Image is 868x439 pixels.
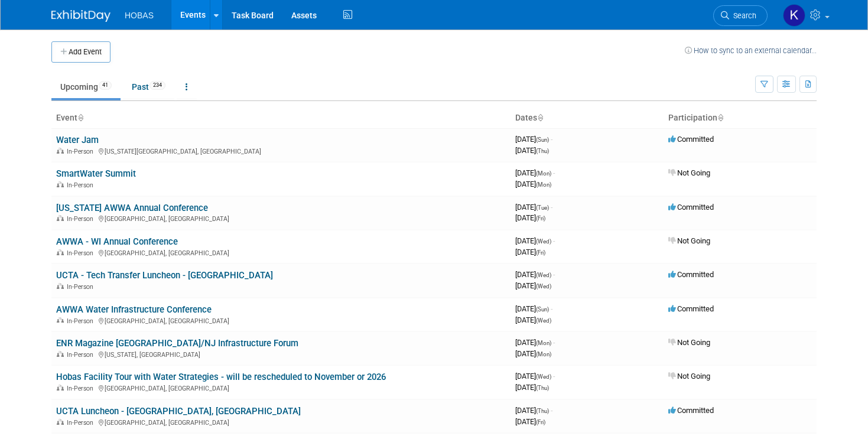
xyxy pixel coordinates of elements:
span: In-Person [67,283,97,291]
a: Sort by Participation Type [717,113,723,122]
a: Sort by Event Name [77,113,83,122]
span: (Tue) [536,204,549,211]
span: - [551,135,552,144]
div: [US_STATE], [GEOGRAPHIC_DATA] [56,349,506,359]
a: [US_STATE] AWWA Annual Conference [56,203,208,213]
img: ExhibitDay [51,10,110,22]
span: - [551,304,552,313]
span: Not Going [668,372,710,381]
div: [GEOGRAPHIC_DATA], [GEOGRAPHIC_DATA] [56,248,506,257]
span: [DATE] [515,406,552,415]
img: In-Person Event [57,249,64,255]
span: - [553,270,555,279]
th: Participation [664,108,817,128]
span: Not Going [668,338,710,347]
span: [DATE] [515,304,552,313]
a: Water Jam [56,135,99,145]
span: [DATE] [515,338,555,347]
span: [DATE] [515,417,545,426]
span: Committed [668,304,714,313]
span: HOBAS [125,11,154,20]
span: (Thu) [536,385,549,391]
span: [DATE] [515,168,555,177]
span: Committed [668,135,714,144]
img: In-Person Event [57,283,64,289]
span: [DATE] [515,248,545,256]
span: - [553,168,555,177]
span: - [551,203,552,212]
span: In-Person [67,215,97,223]
span: (Sun) [536,136,549,143]
img: Krzysztof Kwiatkowski [783,4,805,27]
span: - [553,338,555,347]
span: [DATE] [515,213,545,222]
span: [DATE] [515,372,555,381]
span: (Wed) [536,272,551,278]
div: [GEOGRAPHIC_DATA], [GEOGRAPHIC_DATA] [56,213,506,223]
span: In-Person [67,249,97,257]
span: [DATE] [515,203,552,212]
span: (Fri) [536,249,545,256]
a: Search [713,5,768,26]
span: [DATE] [515,180,551,188]
a: ENR Magazine [GEOGRAPHIC_DATA]/NJ Infrastructure Forum [56,338,298,349]
span: - [553,372,555,381]
a: SmartWater Summit [56,168,136,179]
span: In-Person [67,419,97,427]
a: Upcoming41 [51,76,121,98]
span: [DATE] [515,146,549,155]
span: (Thu) [536,148,549,154]
div: [GEOGRAPHIC_DATA], [GEOGRAPHIC_DATA] [56,383,506,392]
img: In-Person Event [57,317,64,323]
span: Not Going [668,168,710,177]
span: In-Person [67,385,97,392]
span: Committed [668,270,714,279]
span: In-Person [67,181,97,189]
th: Event [51,108,511,128]
span: (Mon) [536,351,551,357]
span: 234 [149,81,165,90]
span: [DATE] [515,316,551,324]
span: In-Person [67,317,97,325]
span: Committed [668,406,714,415]
span: (Mon) [536,181,551,188]
span: (Fri) [536,419,545,425]
div: [GEOGRAPHIC_DATA], [GEOGRAPHIC_DATA] [56,417,506,427]
div: [GEOGRAPHIC_DATA], [GEOGRAPHIC_DATA] [56,316,506,325]
img: In-Person Event [57,351,64,357]
span: (Wed) [536,373,551,380]
a: UCTA - Tech Transfer Luncheon - [GEOGRAPHIC_DATA] [56,270,273,281]
th: Dates [511,108,664,128]
span: Not Going [668,236,710,245]
a: How to sync to an external calendar... [685,46,817,55]
button: Add Event [51,41,110,63]
span: 41 [99,81,112,90]
span: Search [729,11,756,20]
img: In-Person Event [57,419,64,425]
span: [DATE] [515,349,551,358]
span: [DATE] [515,270,555,279]
span: In-Person [67,351,97,359]
a: UCTA Luncheon - [GEOGRAPHIC_DATA], [GEOGRAPHIC_DATA] [56,406,301,417]
a: AWWA Water Infrastructure Conference [56,304,212,315]
span: [DATE] [515,135,552,144]
img: In-Person Event [57,385,64,391]
span: (Sun) [536,306,549,313]
span: - [551,406,552,415]
span: Committed [668,203,714,212]
span: (Thu) [536,408,549,414]
span: [DATE] [515,236,555,245]
span: (Wed) [536,238,551,245]
span: (Fri) [536,215,545,222]
span: (Mon) [536,170,551,177]
img: In-Person Event [57,215,64,221]
span: (Wed) [536,283,551,290]
span: [DATE] [515,281,551,290]
div: [US_STATE][GEOGRAPHIC_DATA], [GEOGRAPHIC_DATA] [56,146,506,155]
a: AWWA - WI Annual Conference [56,236,178,247]
span: [DATE] [515,383,549,392]
a: Past234 [123,76,174,98]
img: In-Person Event [57,148,64,154]
a: Hobas Facility Tour with Water Strategies - will be rescheduled to November or 2026 [56,372,386,382]
span: - [553,236,555,245]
